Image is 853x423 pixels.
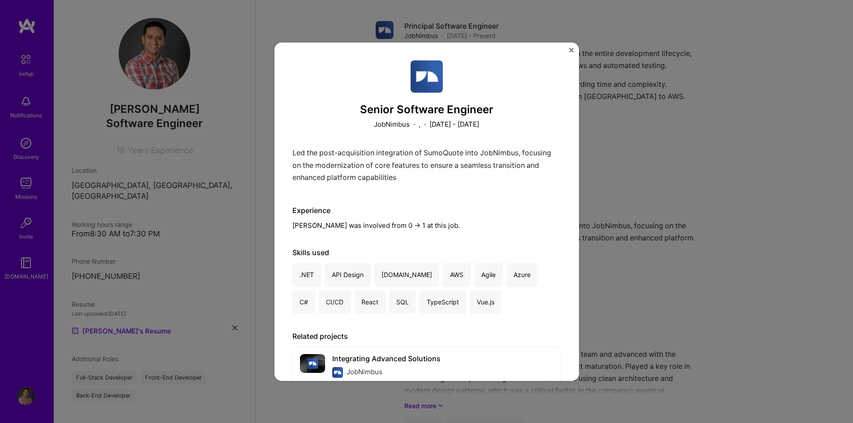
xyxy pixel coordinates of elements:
[332,354,441,363] div: Integrating Advanced Solutions
[292,206,561,230] div: [PERSON_NAME] was involved from 0 -> 1 at this job.
[292,248,561,257] div: Skills used
[443,263,471,286] div: AWS
[300,354,325,373] img: cover
[292,290,315,314] div: C#
[506,263,538,286] div: Azure
[332,367,343,378] img: Company logo
[470,290,502,314] div: Vue.js
[429,120,479,129] p: [DATE] - [DATE]
[319,290,351,314] div: CI/CD
[354,290,386,314] div: React
[347,367,382,378] div: JobNimbus
[374,120,410,129] p: JobNimbus
[569,48,574,57] button: Close
[389,290,416,314] div: SQL
[307,358,318,369] img: Company logo
[411,60,443,93] img: Company logo
[374,263,439,286] div: [DOMAIN_NAME]
[420,290,466,314] div: TypeScript
[474,263,503,286] div: Agile
[413,120,415,129] span: ·
[292,263,321,286] div: .NET
[325,263,371,286] div: API Design
[292,206,561,215] div: Experience
[292,103,561,116] h3: Senior Software Engineer
[424,120,426,129] span: ·
[292,332,561,341] div: Related projects
[419,120,420,129] p: ,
